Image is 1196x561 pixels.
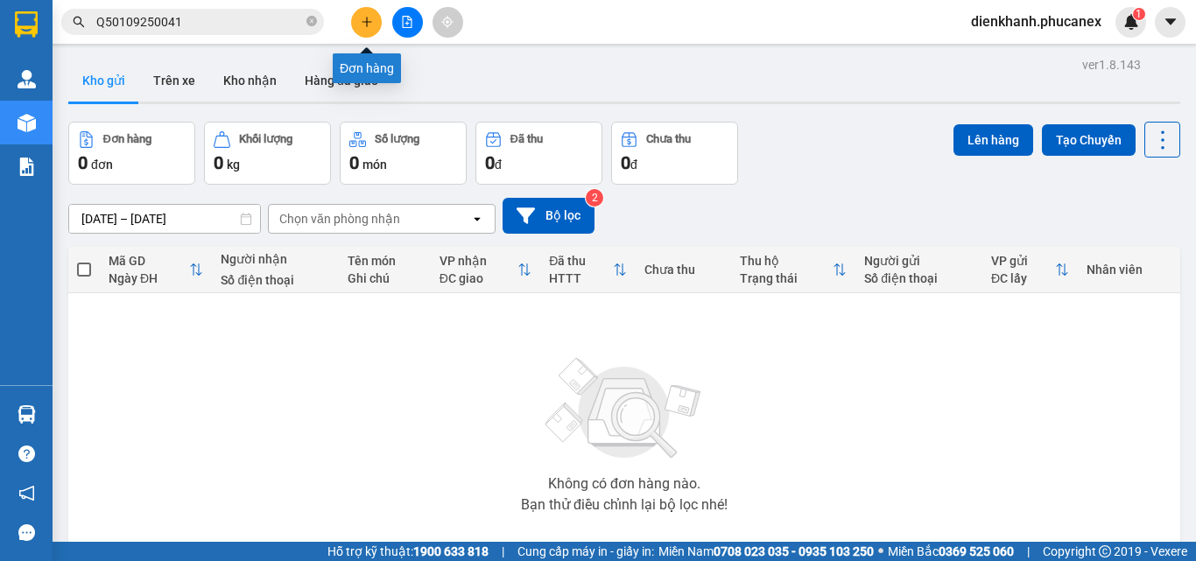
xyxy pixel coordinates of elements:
[239,133,292,145] div: Khối lượng
[214,152,223,173] span: 0
[327,542,489,561] span: Hỗ trợ kỹ thuật:
[100,247,212,293] th: Toggle SortBy
[470,212,484,226] svg: open
[537,347,712,470] img: svg+xml;base64,PHN2ZyBjbGFzcz0ibGlzdC1wbHVnX19zdmciIHhtbG5zPSJodHRwOi8vd3d3LnczLm9yZy8yMDAwL3N2Zy...
[109,271,189,285] div: Ngày ĐH
[510,133,543,145] div: Đã thu
[1133,8,1145,20] sup: 1
[440,271,518,285] div: ĐC giao
[375,133,419,145] div: Số lượng
[1136,8,1142,20] span: 1
[78,152,88,173] span: 0
[644,263,722,277] div: Chưa thu
[740,271,833,285] div: Trạng thái
[1099,545,1111,557] span: copyright
[221,273,330,287] div: Số điện thoại
[475,122,602,185] button: Đã thu0đ
[485,152,495,173] span: 0
[586,189,603,207] sup: 2
[18,524,35,541] span: message
[521,498,728,512] div: Bạn thử điều chỉnh lại bộ lọc nhé!
[348,271,422,285] div: Ghi chú
[96,12,303,32] input: Tìm tên, số ĐT hoặc mã đơn
[68,122,195,185] button: Đơn hàng0đơn
[348,254,422,268] div: Tên món
[18,485,35,501] span: notification
[1027,542,1030,561] span: |
[103,133,151,145] div: Đơn hàng
[433,7,463,38] button: aim
[340,122,467,185] button: Số lượng0món
[1163,14,1178,30] span: caret-down
[221,252,330,266] div: Người nhận
[73,16,85,28] span: search
[361,16,373,28] span: plus
[69,205,260,233] input: Select a date range.
[714,544,874,558] strong: 0708 023 035 - 0935 103 250
[503,198,594,234] button: Bộ lọc
[351,7,382,38] button: plus
[939,544,1014,558] strong: 0369 525 060
[991,254,1055,268] div: VP gửi
[982,247,1078,293] th: Toggle SortBy
[349,152,359,173] span: 0
[864,271,974,285] div: Số điện thoại
[279,210,400,228] div: Chọn văn phòng nhận
[291,60,392,102] button: Hàng đã giao
[495,158,502,172] span: đ
[441,16,454,28] span: aim
[68,60,139,102] button: Kho gửi
[517,542,654,561] span: Cung cấp máy in - giấy in:
[1087,263,1171,277] div: Nhân viên
[548,477,700,491] div: Không có đơn hàng nào.
[621,152,630,173] span: 0
[502,542,504,561] span: |
[549,254,613,268] div: Đã thu
[549,271,613,285] div: HTTT
[731,247,855,293] th: Toggle SortBy
[306,16,317,26] span: close-circle
[401,16,413,28] span: file-add
[18,158,36,176] img: solution-icon
[1155,7,1185,38] button: caret-down
[306,14,317,31] span: close-circle
[1082,55,1141,74] div: ver 1.8.143
[91,158,113,172] span: đơn
[18,114,36,132] img: warehouse-icon
[18,405,36,424] img: warehouse-icon
[540,247,636,293] th: Toggle SortBy
[18,70,36,88] img: warehouse-icon
[227,158,240,172] span: kg
[991,271,1055,285] div: ĐC lấy
[139,60,209,102] button: Trên xe
[658,542,874,561] span: Miền Nam
[953,124,1033,156] button: Lên hàng
[209,60,291,102] button: Kho nhận
[630,158,637,172] span: đ
[1123,14,1139,30] img: icon-new-feature
[888,542,1014,561] span: Miền Bắc
[440,254,518,268] div: VP nhận
[740,254,833,268] div: Thu hộ
[646,133,691,145] div: Chưa thu
[413,544,489,558] strong: 1900 633 818
[392,7,423,38] button: file-add
[864,254,974,268] div: Người gửi
[611,122,738,185] button: Chưa thu0đ
[957,11,1115,32] span: dienkhanh.phucanex
[362,158,387,172] span: món
[431,247,541,293] th: Toggle SortBy
[18,445,35,462] span: question-circle
[109,254,189,268] div: Mã GD
[204,122,331,185] button: Khối lượng0kg
[15,11,38,38] img: logo-vxr
[878,548,883,555] span: ⚪️
[1042,124,1136,156] button: Tạo Chuyến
